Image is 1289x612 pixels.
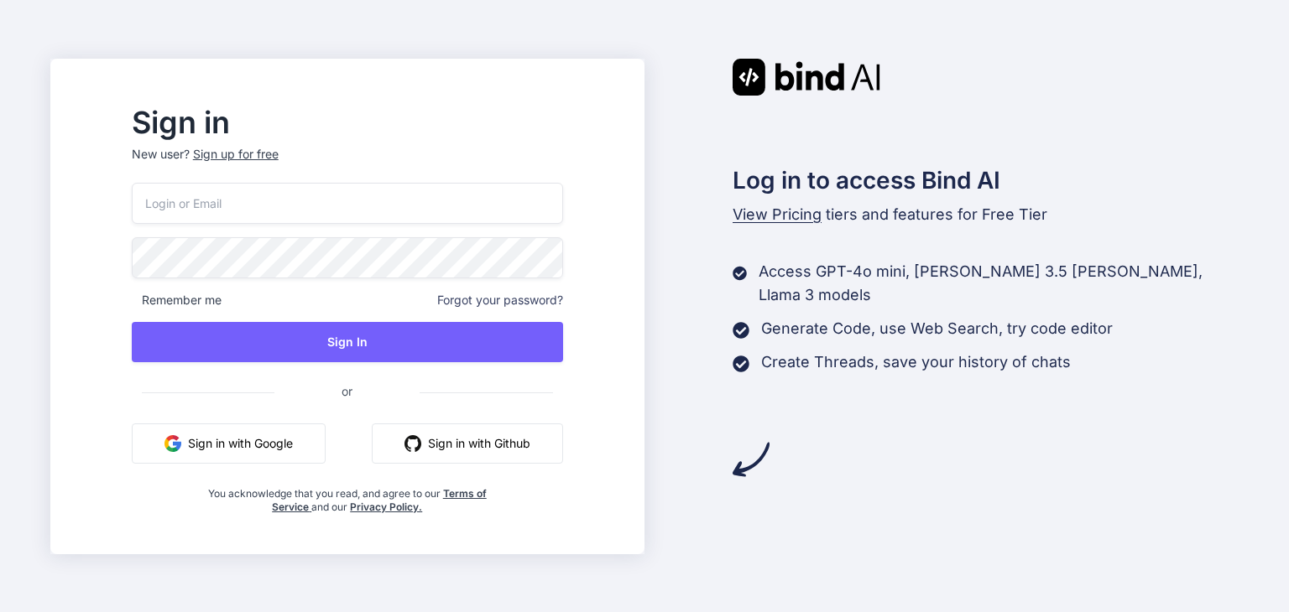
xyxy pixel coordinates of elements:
p: Access GPT-4o mini, [PERSON_NAME] 3.5 [PERSON_NAME], Llama 3 models [759,260,1239,307]
img: google [164,435,181,452]
button: Sign In [132,322,563,362]
img: arrow [733,441,770,478]
a: Privacy Policy. [350,500,422,513]
div: Sign up for free [193,146,279,163]
div: You acknowledge that you read, and agree to our and our [203,477,491,514]
h2: Log in to access Bind AI [733,163,1239,198]
span: Remember me [132,292,222,309]
p: New user? [132,146,563,183]
button: Sign in with Google [132,423,326,464]
span: Forgot your password? [437,292,563,309]
img: github [404,435,421,452]
a: Terms of Service [272,487,487,513]
img: Bind AI logo [733,59,880,96]
p: Generate Code, use Web Search, try code editor [761,317,1113,340]
p: Create Threads, save your history of chats [761,350,1071,374]
button: Sign in with Github [372,423,563,464]
input: Login or Email [132,183,563,224]
h2: Sign in [132,109,563,136]
span: View Pricing [733,205,822,223]
p: tiers and features for Free Tier [733,203,1239,226]
span: or [274,371,420,412]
